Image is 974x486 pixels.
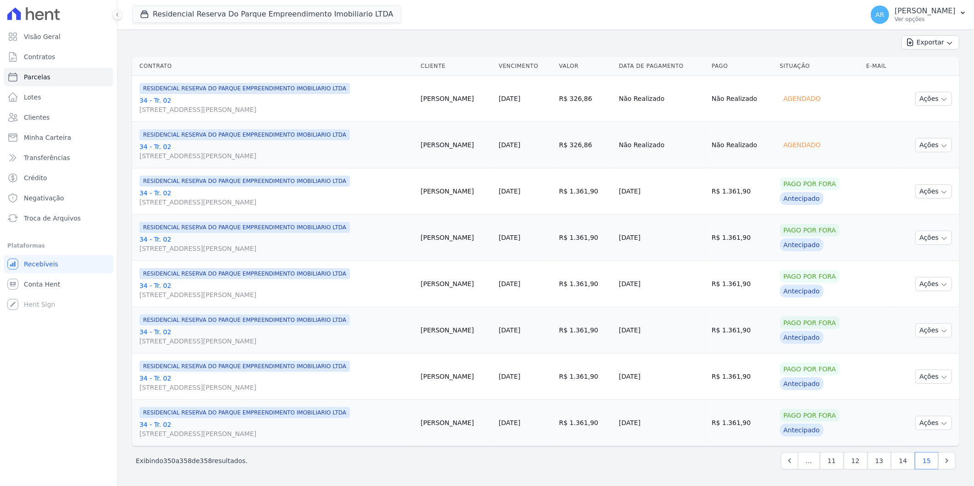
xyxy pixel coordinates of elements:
[555,400,615,446] td: R$ 1.361,90
[615,57,708,76] th: Data de Pagamento
[915,277,952,291] button: Ações
[915,231,952,245] button: Ações
[708,122,776,168] td: Não Realizado
[24,214,81,223] span: Troca de Arquivos
[24,153,70,162] span: Transferências
[895,16,956,23] p: Ver opções
[615,76,708,122] td: Não Realizado
[4,189,113,207] a: Negativação
[863,57,898,76] th: E-mail
[139,290,413,299] span: [STREET_ADDRESS][PERSON_NAME]
[615,215,708,261] td: [DATE]
[132,6,401,23] button: Residencial Reserva Do Parque Empreendimento Imobiliario LTDA
[902,35,959,50] button: Exportar
[915,323,952,337] button: Ações
[708,215,776,261] td: R$ 1.361,90
[780,409,840,422] div: Pago por fora
[555,261,615,307] td: R$ 1.361,90
[915,92,952,106] button: Ações
[24,93,41,102] span: Lotes
[555,76,615,122] td: R$ 326,86
[163,457,176,464] span: 350
[708,168,776,215] td: R$ 1.361,90
[555,215,615,261] td: R$ 1.361,90
[139,151,413,160] span: [STREET_ADDRESS][PERSON_NAME]
[499,95,520,102] a: [DATE]
[708,76,776,122] td: Não Realizado
[139,315,350,326] span: RESIDENCIAL RESERVA DO PARQUE EMPREENDIMENTO IMOBILIARIO LTDA
[139,361,350,372] span: RESIDENCIAL RESERVA DO PARQUE EMPREENDIMENTO IMOBILIARIO LTDA
[139,142,413,160] a: 34 - Tr. 02[STREET_ADDRESS][PERSON_NAME]
[139,105,413,114] span: [STREET_ADDRESS][PERSON_NAME]
[24,173,47,182] span: Crédito
[139,268,350,279] span: RESIDENCIAL RESERVA DO PARQUE EMPREENDIMENTO IMOBILIARIO LTDA
[417,122,495,168] td: [PERSON_NAME]
[780,424,824,436] div: Antecipado
[915,452,939,469] a: 15
[615,353,708,400] td: [DATE]
[139,176,350,187] span: RESIDENCIAL RESERVA DO PARQUE EMPREENDIMENTO IMOBILIARIO LTDA
[708,307,776,353] td: R$ 1.361,90
[139,429,413,438] span: [STREET_ADDRESS][PERSON_NAME]
[555,307,615,353] td: R$ 1.361,90
[24,52,55,61] span: Contratos
[24,260,58,269] span: Recebíveis
[24,133,71,142] span: Minha Carteira
[417,261,495,307] td: [PERSON_NAME]
[499,326,520,334] a: [DATE]
[139,374,413,392] a: 34 - Tr. 02[STREET_ADDRESS][PERSON_NAME]
[139,222,350,233] span: RESIDENCIAL RESERVA DO PARQUE EMPREENDIMENTO IMOBILIARIO LTDA
[499,280,520,287] a: [DATE]
[780,285,824,298] div: Antecipado
[417,168,495,215] td: [PERSON_NAME]
[139,235,413,253] a: 34 - Tr. 02[STREET_ADDRESS][PERSON_NAME]
[139,244,413,253] span: [STREET_ADDRESS][PERSON_NAME]
[139,281,413,299] a: 34 - Tr. 02[STREET_ADDRESS][PERSON_NAME]
[417,353,495,400] td: [PERSON_NAME]
[499,234,520,241] a: [DATE]
[417,400,495,446] td: [PERSON_NAME]
[780,238,824,251] div: Antecipado
[780,363,840,376] div: Pago por fora
[24,32,61,41] span: Visão Geral
[915,370,952,384] button: Ações
[555,168,615,215] td: R$ 1.361,90
[417,307,495,353] td: [PERSON_NAME]
[615,168,708,215] td: [DATE]
[499,373,520,380] a: [DATE]
[4,88,113,106] a: Lotes
[708,57,776,76] th: Pago
[780,377,824,390] div: Antecipado
[4,169,113,187] a: Crédito
[915,138,952,152] button: Ações
[139,407,350,418] span: RESIDENCIAL RESERVA DO PARQUE EMPREENDIMENTO IMOBILIARIO LTDA
[139,96,413,114] a: 34 - Tr. 02[STREET_ADDRESS][PERSON_NAME]
[417,215,495,261] td: [PERSON_NAME]
[780,92,825,105] div: Agendado
[139,383,413,392] span: [STREET_ADDRESS][PERSON_NAME]
[780,270,840,283] div: Pago por fora
[615,261,708,307] td: [DATE]
[4,48,113,66] a: Contratos
[139,420,413,438] a: 34 - Tr. 02[STREET_ADDRESS][PERSON_NAME]
[776,57,863,76] th: Situação
[499,188,520,195] a: [DATE]
[915,184,952,199] button: Ações
[708,261,776,307] td: R$ 1.361,90
[179,457,192,464] span: 358
[868,452,891,469] a: 13
[24,193,64,203] span: Negativação
[139,188,413,207] a: 34 - Tr. 02[STREET_ADDRESS][PERSON_NAME]
[139,327,413,346] a: 34 - Tr. 02[STREET_ADDRESS][PERSON_NAME]
[780,177,840,190] div: Pago por fora
[7,240,110,251] div: Plataformas
[139,198,413,207] span: [STREET_ADDRESS][PERSON_NAME]
[615,307,708,353] td: [DATE]
[798,452,820,469] span: …
[4,128,113,147] a: Minha Carteira
[136,456,248,465] p: Exibindo a de resultados.
[24,280,60,289] span: Conta Hent
[780,331,824,344] div: Antecipado
[417,76,495,122] td: [PERSON_NAME]
[780,192,824,205] div: Antecipado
